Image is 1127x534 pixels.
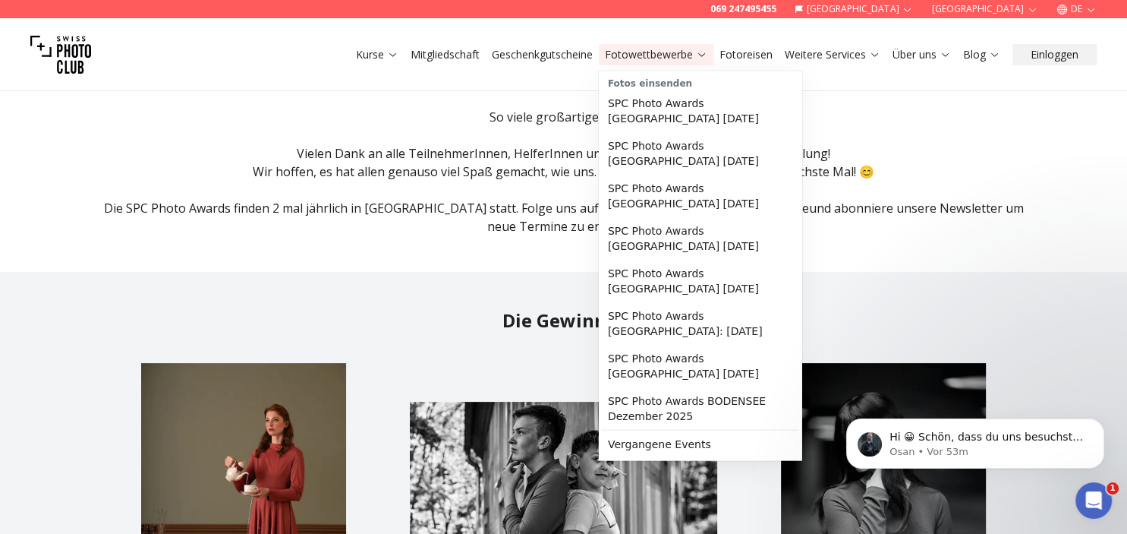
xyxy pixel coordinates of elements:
[602,74,799,90] div: Fotos einsenden
[90,108,1037,126] p: So viele großartige Bilder!
[602,302,799,345] a: SPC Photo Awards [GEOGRAPHIC_DATA]: [DATE]
[1075,482,1112,519] iframe: Intercom live chat
[1012,44,1097,65] button: Einloggen
[602,387,799,430] a: SPC Photo Awards BODENSEE Dezember 2025
[785,47,880,62] a: Weitere Services
[892,47,951,62] a: Über uns
[356,47,398,62] a: Kurse
[957,44,1006,65] button: Blog
[710,3,776,15] a: 069 247495455
[713,44,779,65] button: Fotoreisen
[602,175,799,217] a: SPC Photo Awards [GEOGRAPHIC_DATA] [DATE]
[886,44,957,65] button: Über uns
[719,47,773,62] a: Fotoreisen
[405,44,486,65] button: Mitgliedschaft
[411,47,480,62] a: Mitgliedschaft
[602,431,799,458] a: Vergangene Events
[602,345,799,387] a: SPC Photo Awards [GEOGRAPHIC_DATA] [DATE]
[823,387,1127,493] iframe: Intercom notifications Nachricht
[90,308,1037,333] h2: Die Gewinner
[963,47,1000,62] a: Blog
[350,44,405,65] button: Kurse
[90,163,1037,181] p: Wir hoffen, es hat allen genauso viel Spaß gemacht, wie uns. Wir freuen uns schon jetzt auf's näc...
[779,44,886,65] button: Weitere Services
[90,144,1037,163] p: Vielen Dank an alle TeilnehmerInnen, HelferInnen und Gäste für eine großartige Ausstellung!
[602,90,799,132] a: SPC Photo Awards [GEOGRAPHIC_DATA] [DATE]
[492,47,593,62] a: Geschenkgutscheine
[1107,482,1119,495] span: 1
[90,199,1037,235] p: Die SPC Photo Awards finden 2 mal jährlich in [GEOGRAPHIC_DATA] statt. Folge uns auf Instagram un...
[30,24,91,85] img: Swiss photo club
[602,132,799,175] a: SPC Photo Awards [GEOGRAPHIC_DATA] [DATE]
[605,47,707,62] a: Fotowettbewerbe
[599,44,713,65] button: Fotowettbewerbe
[602,217,799,260] a: SPC Photo Awards [GEOGRAPHIC_DATA] [DATE]
[602,260,799,302] a: SPC Photo Awards [GEOGRAPHIC_DATA] [DATE]
[486,44,599,65] button: Geschenkgutscheine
